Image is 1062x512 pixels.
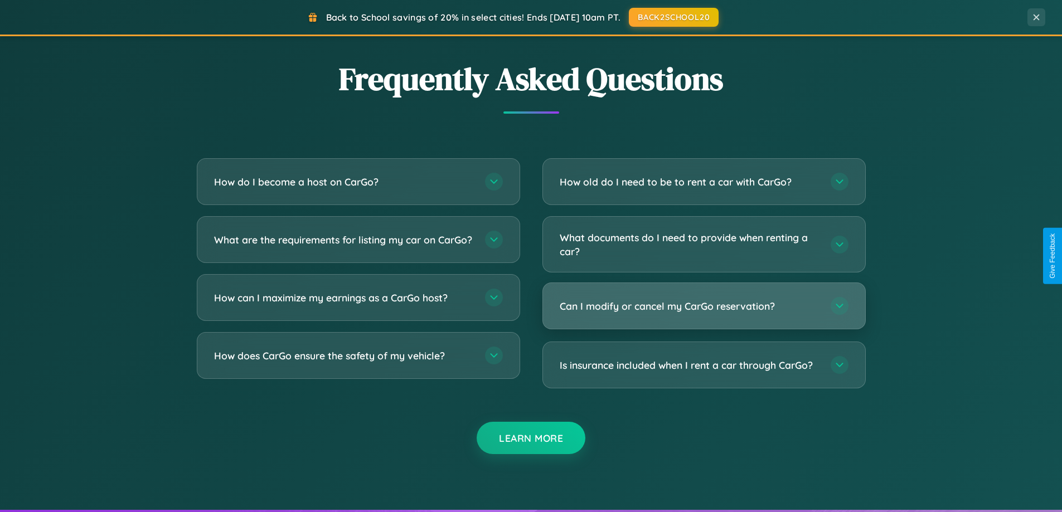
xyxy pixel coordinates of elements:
h2: Frequently Asked Questions [197,57,866,100]
button: Learn More [477,422,585,454]
h3: How can I maximize my earnings as a CarGo host? [214,291,474,305]
h3: What documents do I need to provide when renting a car? [560,231,819,258]
h3: Can I modify or cancel my CarGo reservation? [560,299,819,313]
h3: Is insurance included when I rent a car through CarGo? [560,358,819,372]
h3: How old do I need to be to rent a car with CarGo? [560,175,819,189]
div: Give Feedback [1049,233,1056,279]
h3: How do I become a host on CarGo? [214,175,474,189]
h3: How does CarGo ensure the safety of my vehicle? [214,349,474,363]
h3: What are the requirements for listing my car on CarGo? [214,233,474,247]
span: Back to School savings of 20% in select cities! Ends [DATE] 10am PT. [326,12,620,23]
button: BACK2SCHOOL20 [629,8,719,27]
